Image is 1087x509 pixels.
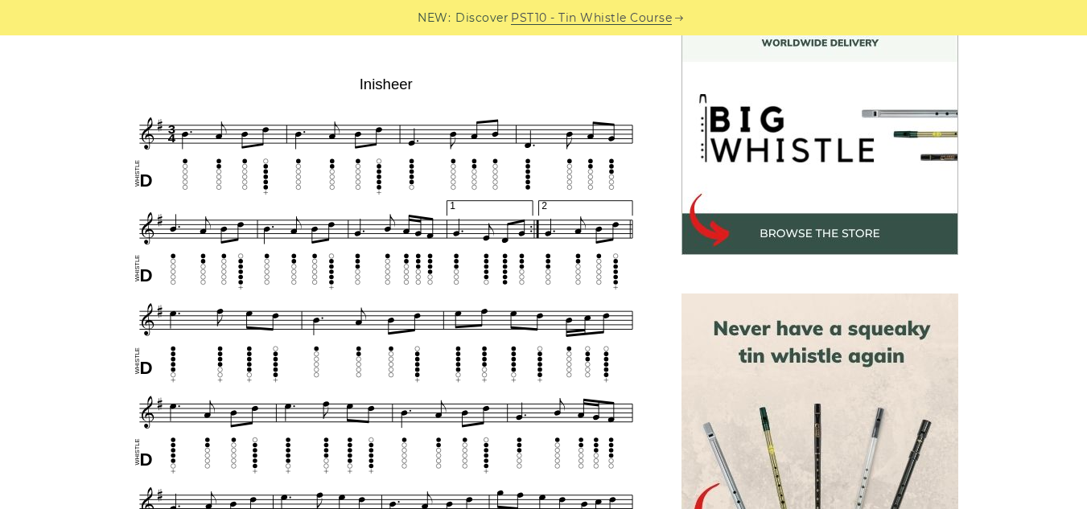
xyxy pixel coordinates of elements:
span: NEW: [418,9,451,27]
span: Discover [455,9,509,27]
a: PST10 - Tin Whistle Course [511,9,672,27]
